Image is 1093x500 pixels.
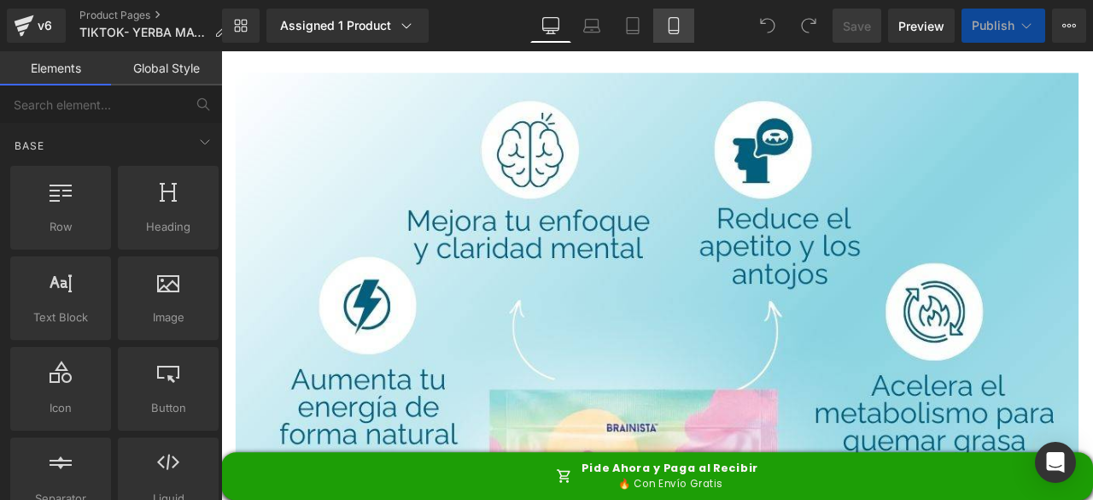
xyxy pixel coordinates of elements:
[13,138,46,154] span: Base
[961,9,1045,43] button: Publish
[612,9,653,43] a: Tablet
[792,9,826,43] button: Redo
[79,9,240,22] a: Product Pages
[123,309,213,326] span: Image
[1035,442,1076,483] div: Open Intercom Messenger
[972,19,1014,32] span: Publish
[15,218,106,236] span: Row
[1052,9,1086,43] button: More
[843,17,871,35] span: Save
[123,218,213,236] span: Heading
[79,26,207,39] span: TIKTOK- YERBA MAGIC
[15,399,106,417] span: Icon
[751,9,785,43] button: Undo
[222,9,260,43] a: New Library
[34,15,56,37] div: v6
[123,399,213,417] span: Button
[571,9,612,43] a: Laptop
[898,17,944,35] span: Preview
[888,9,955,43] a: Preview
[653,9,694,43] a: Mobile
[530,9,571,43] a: Desktop
[111,51,222,85] a: Global Style
[280,17,415,34] div: Assigned 1 Product
[7,9,66,43] a: v6
[15,309,106,326] span: Text Block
